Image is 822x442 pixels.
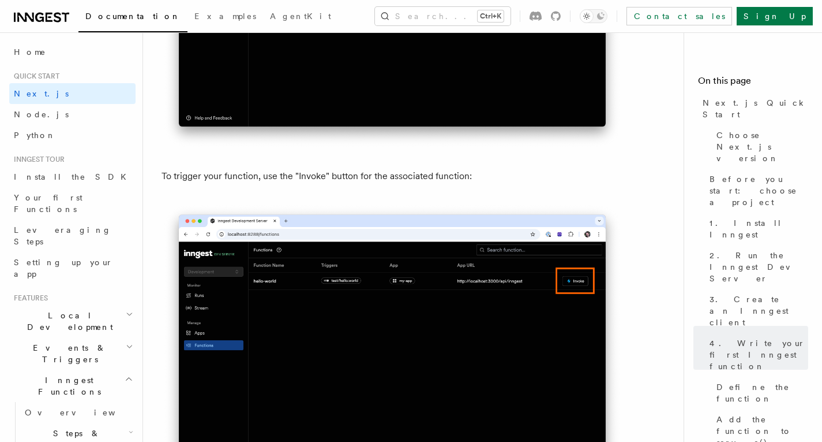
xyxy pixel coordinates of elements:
a: Contact sales [626,7,732,25]
span: 4. Write your first Inngest function [710,337,808,372]
button: Toggle dark mode [580,9,607,23]
a: Setting up your app [9,252,136,284]
button: Search...Ctrl+K [375,7,511,25]
a: Examples [187,3,263,31]
a: Documentation [78,3,187,32]
a: Sign Up [737,7,813,25]
a: Install the SDK [9,166,136,187]
span: Inngest tour [9,155,65,164]
a: Next.js Quick Start [698,92,808,125]
a: Define the function [712,377,808,409]
a: Your first Functions [9,187,136,220]
span: Inngest Functions [9,374,125,398]
a: Leveraging Steps [9,220,136,252]
span: Next.js Quick Start [703,97,808,120]
span: Features [9,294,48,303]
span: Quick start [9,72,59,81]
span: 3. Create an Inngest client [710,294,808,328]
kbd: Ctrl+K [478,10,504,22]
span: Python [14,131,56,140]
a: 2. Run the Inngest Dev Server [705,245,808,289]
a: AgentKit [263,3,338,31]
span: Node.js [14,110,69,119]
span: Before you start: choose a project [710,173,808,208]
span: Install the SDK [14,172,133,181]
span: Documentation [85,12,181,21]
span: Your first Functions [14,193,82,214]
span: Events & Triggers [9,342,126,365]
a: Node.js [9,104,136,125]
a: Python [9,125,136,146]
span: Overview [25,408,144,417]
a: Overview [20,402,136,423]
a: 4. Write your first Inngest function [705,333,808,377]
span: 1. Install Inngest [710,217,808,240]
a: 3. Create an Inngest client [705,289,808,333]
span: Examples [194,12,256,21]
a: 1. Install Inngest [705,213,808,245]
button: Inngest Functions [9,370,136,402]
span: 2. Run the Inngest Dev Server [710,250,808,284]
button: Local Development [9,305,136,337]
button: Events & Triggers [9,337,136,370]
span: Local Development [9,310,126,333]
span: Next.js [14,89,69,98]
a: Before you start: choose a project [705,169,808,213]
span: Define the function [716,381,808,404]
a: Next.js [9,83,136,104]
a: Choose Next.js version [712,125,808,169]
span: Leveraging Steps [14,225,111,246]
span: Home [14,46,46,58]
h4: On this page [698,74,808,92]
p: To trigger your function, use the "Invoke" button for the associated function: [162,168,623,184]
span: AgentKit [270,12,331,21]
span: Setting up your app [14,258,113,278]
span: Choose Next.js version [716,129,808,164]
a: Home [9,42,136,62]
